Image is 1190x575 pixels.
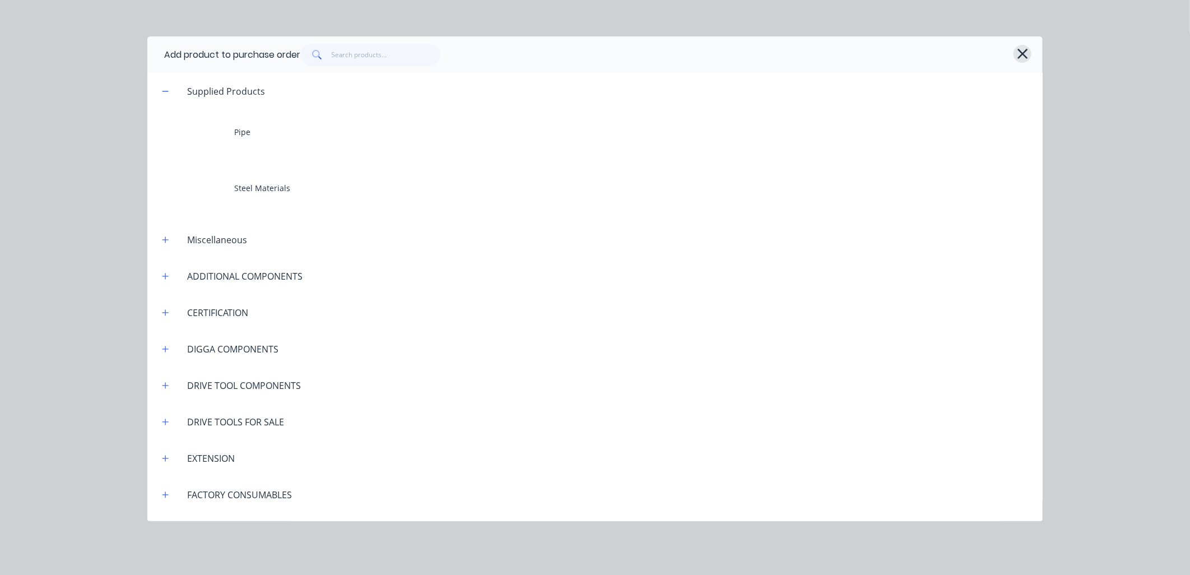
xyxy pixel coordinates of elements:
[178,415,293,429] div: DRIVE TOOLS FOR SALE
[178,233,256,247] div: Miscellaneous
[178,306,257,319] div: CERTIFICATION
[178,342,287,356] div: DIGGA COMPONENTS
[332,44,441,66] input: Search products...
[178,85,274,98] div: Supplied Products
[164,48,300,62] div: Add product to purchase order
[178,379,310,392] div: DRIVE TOOL COMPONENTS
[178,270,312,283] div: ADDITIONAL COMPONENTS
[178,452,244,465] div: EXTENSION
[178,488,301,502] div: FACTORY CONSUMABLES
